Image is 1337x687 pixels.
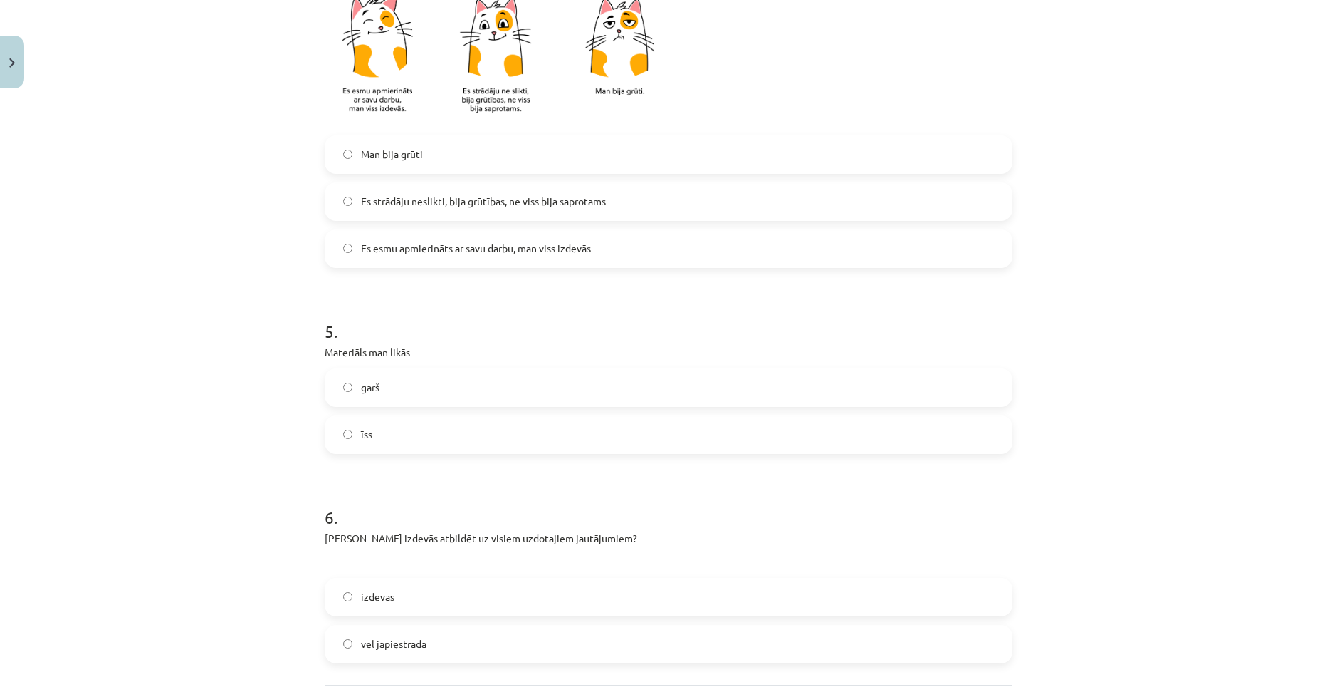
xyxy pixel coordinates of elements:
h1: 5 . [325,296,1012,341]
span: garš [361,380,379,395]
img: icon-close-lesson-0947bae3869378f0d4975bcd49f059093ad1ed9edebbc8119c70593378902aed.svg [9,58,15,68]
input: garš [343,383,352,392]
span: īss [361,427,372,442]
span: vēl jāpiestrādā [361,636,426,651]
span: Es esmu apmierināts ar savu darbu, man viss izdevās [361,241,591,256]
input: īss [343,430,352,439]
input: vēl jāpiestrādā [343,639,352,649]
span: Man bija grūti [361,147,423,162]
p: Materiāls man likās [325,345,1012,360]
h1: 6 . [325,482,1012,527]
p: [PERSON_NAME] izdevās atbildēt uz visiem uzdotajiem jautājumiem? [325,531,1012,546]
span: izdevās [361,589,394,604]
input: Man bija grūti [343,150,352,159]
input: Es esmu apmierināts ar savu darbu, man viss izdevās [343,244,352,253]
input: izdevās [343,592,352,601]
input: Es strādāju neslikti, bija grūtības, ne viss bija saprotams [343,197,352,206]
span: Es strādāju neslikti, bija grūtības, ne viss bija saprotams [361,194,606,209]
